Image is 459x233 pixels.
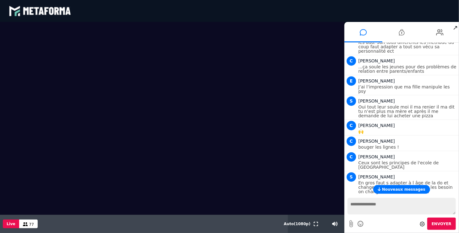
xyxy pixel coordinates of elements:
[347,77,356,86] span: E
[359,145,458,149] p: bouger les lignes !
[359,154,395,159] span: [PERSON_NAME]
[359,36,458,53] p: On veu changer mais on n’a pas les outils et les ado. Son tous différents les méthode du coup fau...
[284,222,310,226] span: Auto ( 1080 p)
[347,172,356,182] span: S
[427,218,456,230] button: Envoyer
[283,215,312,233] button: Auto(1080p)
[432,222,451,226] span: Envoyer
[359,58,395,63] span: [PERSON_NAME]
[359,129,458,134] p: 🙌
[3,220,19,228] button: Live
[359,181,458,194] p: En gros faut s adapter à l âge de la do et changer de manière de faire car les besoin on changer ...
[359,98,395,103] span: [PERSON_NAME]
[347,137,356,146] span: C
[373,185,430,194] button: Nouveaux messages
[29,222,34,227] span: 77
[382,187,425,192] span: Nouveaux messages
[347,56,356,66] span: C
[359,85,458,93] p: J’ai l’impression que ma fille manipule les psy
[347,152,356,162] span: C
[347,97,356,106] span: S
[359,161,458,169] p: Ceux sont les principes de l'ecole de [GEOGRAPHIC_DATA]
[359,123,395,128] span: [PERSON_NAME]
[347,121,356,130] span: C
[452,22,459,33] span: ↗
[359,105,458,118] p: Oui tout leur soule moi il ma renier il ma dit tu n’est plus ma mère et après il me demande de lu...
[359,78,395,83] span: [PERSON_NAME]
[359,65,458,73] p: ...ça soule les jeunes pour des problèmes de relation entre parents/enfants
[359,139,395,144] span: [PERSON_NAME]
[359,174,395,179] span: [PERSON_NAME]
